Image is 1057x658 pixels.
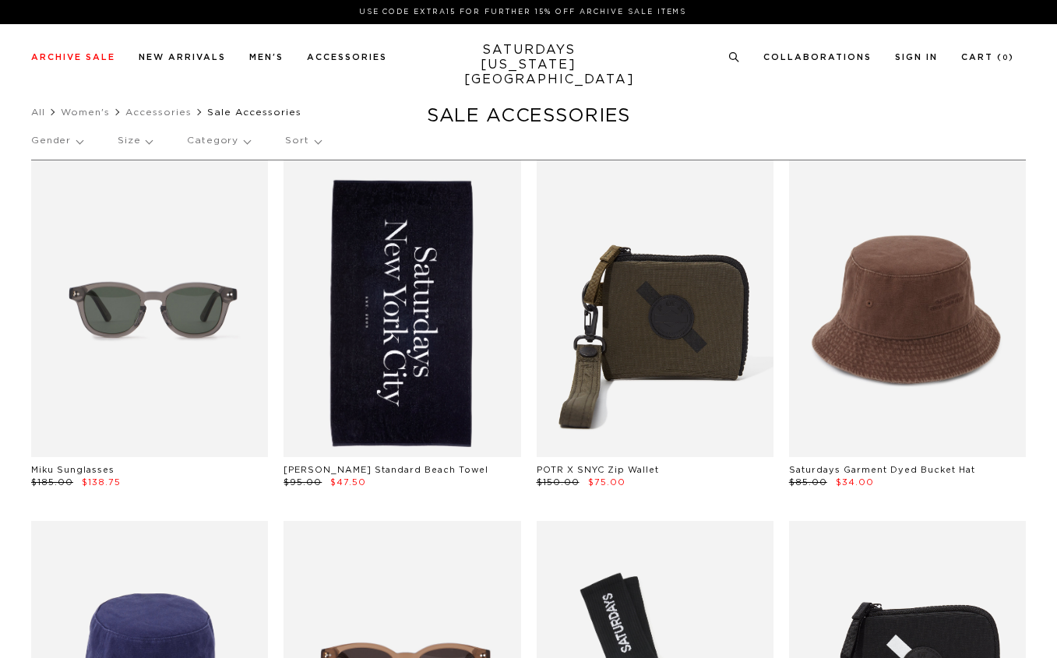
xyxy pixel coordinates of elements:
[31,478,73,487] span: $185.00
[37,6,1008,18] p: Use Code EXTRA15 for Further 15% Off Archive Sale Items
[1002,55,1009,62] small: 0
[763,53,872,62] a: Collaborations
[31,53,115,62] a: Archive Sale
[31,466,115,474] a: Miku Sunglasses
[464,43,593,87] a: SATURDAYS[US_STATE][GEOGRAPHIC_DATA]
[789,466,975,474] a: Saturdays Garment Dyed Bucket Hat
[31,107,45,117] a: All
[284,466,488,474] a: [PERSON_NAME] Standard Beach Towel
[789,478,827,487] span: $85.00
[125,107,192,117] a: Accessories
[961,53,1014,62] a: Cart (0)
[61,107,110,117] a: Women's
[537,466,659,474] a: POTR X SNYC Zip Wallet
[187,123,250,159] p: Category
[118,123,152,159] p: Size
[307,53,387,62] a: Accessories
[31,123,83,159] p: Gender
[895,53,938,62] a: Sign In
[284,478,322,487] span: $95.00
[537,478,580,487] span: $150.00
[139,53,226,62] a: New Arrivals
[330,478,366,487] span: $47.50
[285,123,320,159] p: Sort
[249,53,284,62] a: Men's
[207,107,301,117] span: Sale Accessories
[836,478,874,487] span: $34.00
[82,478,121,487] span: $138.75
[588,478,625,487] span: $75.00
